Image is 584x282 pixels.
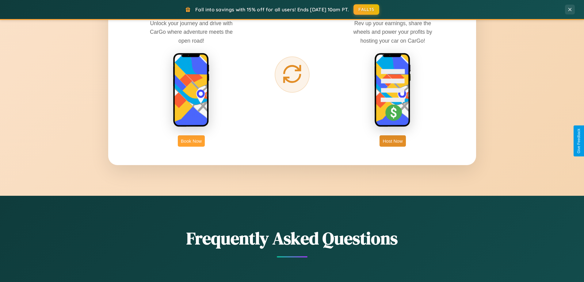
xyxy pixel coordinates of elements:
h2: Frequently Asked Questions [108,226,476,250]
span: Fall into savings with 15% off for all users! Ends [DATE] 10am PT. [195,6,349,13]
button: FALL15 [353,4,379,15]
button: Host Now [380,135,406,147]
div: Give Feedback [577,129,581,153]
p: Rev up your earnings, share the wheels and power your profits by hosting your car on CarGo! [347,19,439,45]
p: Unlock your journey and drive with CarGo where adventure meets the open road! [145,19,237,45]
button: Book Now [178,135,205,147]
img: host phone [374,53,411,128]
img: rent phone [173,53,210,128]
